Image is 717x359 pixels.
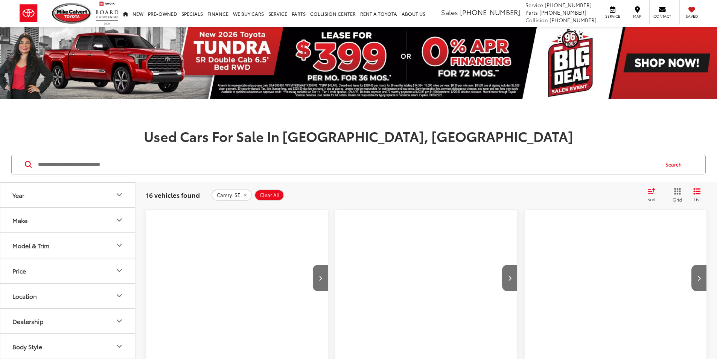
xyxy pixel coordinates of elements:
[254,189,284,201] button: Clear All
[12,343,42,350] div: Body Style
[629,14,645,19] span: Map
[12,292,37,299] div: Location
[12,267,26,274] div: Price
[664,188,688,203] button: Grid View
[115,266,124,275] div: Price
[658,155,693,174] button: Search
[604,14,621,19] span: Service
[460,7,520,17] span: [PHONE_NUMBER]
[0,183,136,207] button: YearYear
[12,217,27,224] div: Make
[146,190,200,199] span: 16 vehicles found
[647,196,656,202] span: Sort
[644,188,664,203] button: Select sort value
[525,16,548,24] span: Collision
[539,9,586,16] span: [PHONE_NUMBER]
[653,14,671,19] span: Contact
[545,1,592,9] span: [PHONE_NUMBER]
[115,190,124,199] div: Year
[12,191,24,199] div: Year
[0,258,136,283] button: PricePrice
[313,265,328,291] button: Next image
[502,265,517,291] button: Next image
[0,284,136,308] button: LocationLocation
[217,192,241,198] span: Camry: SE
[115,316,124,325] div: Dealership
[115,342,124,351] div: Body Style
[212,189,252,201] button: remove Camry: SE
[0,334,136,359] button: Body StyleBody Style
[0,233,136,258] button: Model & TrimModel & Trim
[0,208,136,232] button: MakeMake
[52,3,92,24] img: Mike Calvert Toyota
[115,241,124,250] div: Model & Trim
[37,156,658,174] input: Search by Make, Model, or Keyword
[550,16,597,24] span: [PHONE_NUMBER]
[525,1,543,9] span: Service
[12,318,43,325] div: Dealership
[0,309,136,333] button: DealershipDealership
[115,215,124,225] div: Make
[115,291,124,300] div: Location
[693,196,701,202] span: List
[684,14,700,19] span: Saved
[688,188,706,203] button: List View
[441,7,458,17] span: Sales
[260,192,280,198] span: Clear All
[12,242,49,249] div: Model & Trim
[673,196,682,203] span: Grid
[525,9,538,16] span: Parts
[691,265,706,291] button: Next image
